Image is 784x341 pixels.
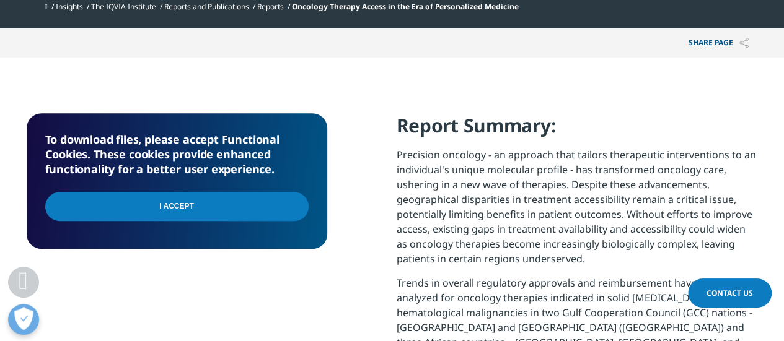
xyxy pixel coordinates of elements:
[397,113,758,147] h4: Report Summary:
[45,192,309,221] input: I Accept
[397,147,758,275] p: Precision oncology - an approach that tailors therapeutic interventions to an individual's unique...
[56,1,83,12] a: Insights
[91,1,156,12] a: The IQVIA Institute
[257,1,284,12] a: Reports
[679,28,758,58] button: Share PAGEShare PAGE
[679,28,758,58] p: Share PAGE
[45,132,309,176] h5: To download files, please accept Functional Cookies. These cookies provide enhanced functionality...
[164,1,249,12] a: Reports and Publications
[8,304,39,335] button: Open Preferences
[739,38,749,48] img: Share PAGE
[292,1,519,12] span: Oncology Therapy Access in the Era of Personalized Medicine
[688,278,772,308] a: Contact Us
[707,288,753,298] span: Contact Us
